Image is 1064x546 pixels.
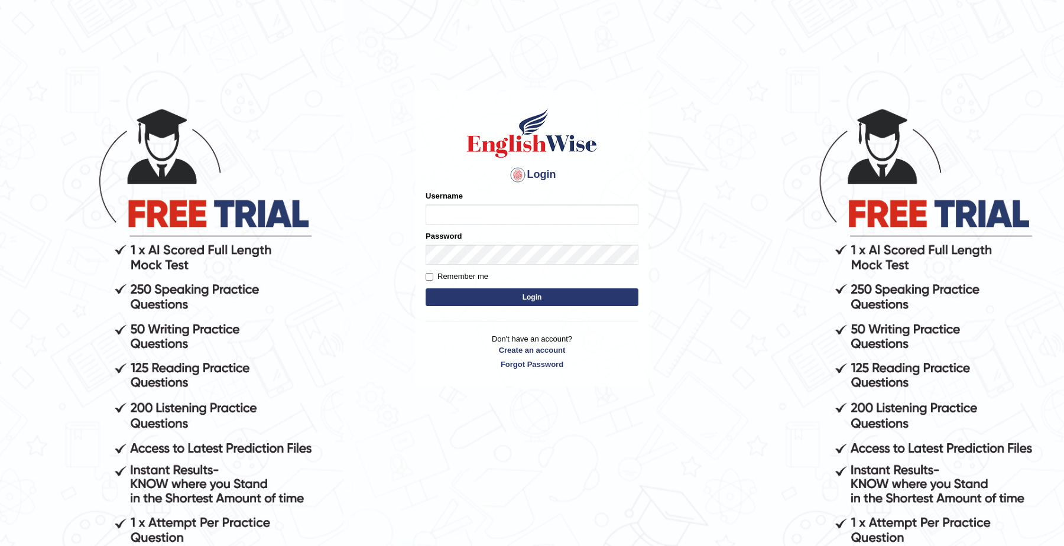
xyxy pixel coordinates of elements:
[426,288,638,306] button: Login
[426,271,488,282] label: Remember me
[426,273,433,281] input: Remember me
[426,230,462,242] label: Password
[426,344,638,356] a: Create an account
[426,359,638,370] a: Forgot Password
[426,165,638,184] h4: Login
[465,106,599,160] img: Logo of English Wise sign in for intelligent practice with AI
[426,190,463,201] label: Username
[426,333,638,370] p: Don't have an account?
